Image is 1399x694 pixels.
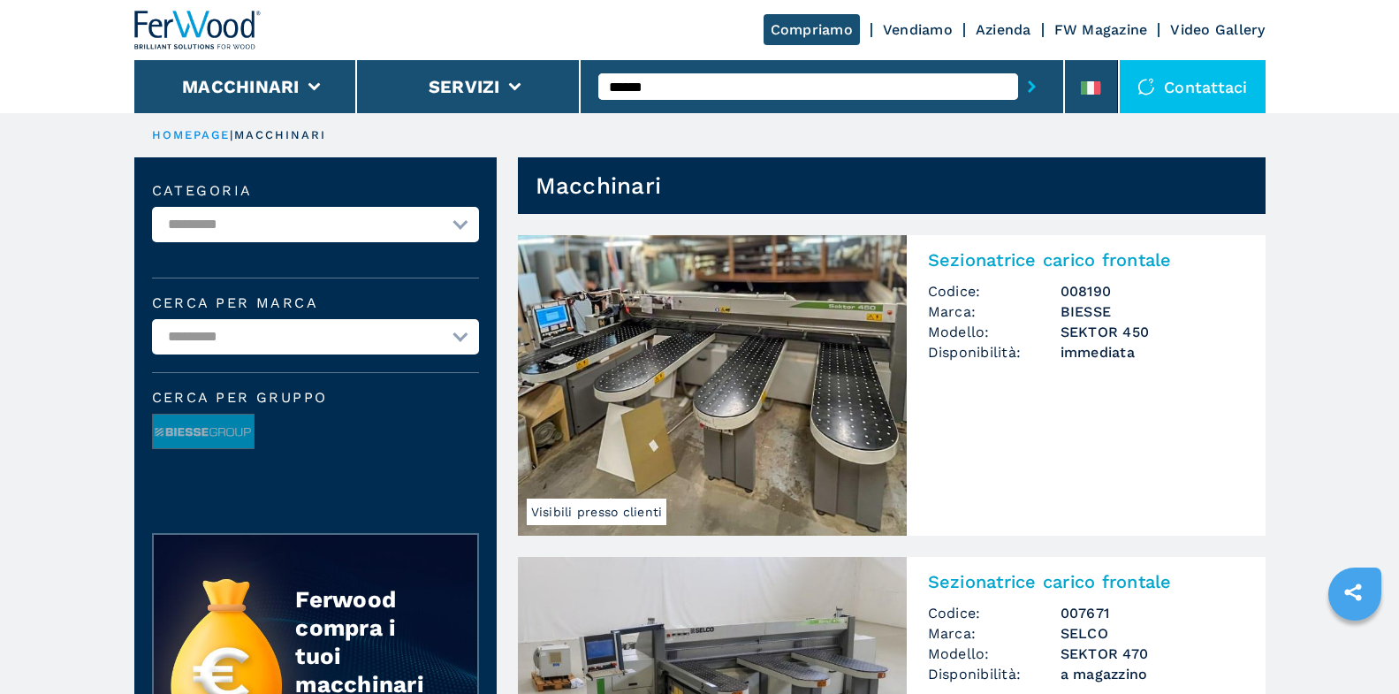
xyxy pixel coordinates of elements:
[928,322,1061,342] span: Modello:
[518,235,907,536] img: Sezionatrice carico frontale BIESSE SEKTOR 450
[976,21,1031,38] a: Azienda
[182,76,300,97] button: Macchinari
[928,281,1061,301] span: Codice:
[928,301,1061,322] span: Marca:
[1061,322,1244,342] h3: SEKTOR 450
[928,644,1061,664] span: Modello:
[1061,603,1244,623] h3: 007671
[234,127,327,143] p: macchinari
[928,623,1061,644] span: Marca:
[527,499,667,525] span: Visibili presso clienti
[883,21,953,38] a: Vendiamo
[1018,66,1045,107] button: submit-button
[1331,570,1375,614] a: sharethis
[152,391,479,405] span: Cerca per Gruppo
[152,184,479,198] label: Categoria
[536,172,662,200] h1: Macchinari
[1054,21,1148,38] a: FW Magazine
[928,603,1061,623] span: Codice:
[928,249,1244,271] h2: Sezionatrice carico frontale
[1061,301,1244,322] h3: BIESSE
[1061,342,1244,362] span: immediata
[928,664,1061,684] span: Disponibilità:
[1120,60,1266,113] div: Contattaci
[429,76,500,97] button: Servizi
[764,14,860,45] a: Compriamo
[1061,623,1244,644] h3: SELCO
[153,415,254,450] img: image
[152,128,231,141] a: HOMEPAGE
[152,296,479,310] label: Cerca per marca
[230,128,233,141] span: |
[928,342,1061,362] span: Disponibilità:
[134,11,262,50] img: Ferwood
[518,235,1266,536] a: Sezionatrice carico frontale BIESSE SEKTOR 450Visibili presso clientiSezionatrice carico frontale...
[1170,21,1265,38] a: Video Gallery
[1061,664,1244,684] span: a magazzino
[928,571,1244,592] h2: Sezionatrice carico frontale
[1061,281,1244,301] h3: 008190
[1137,78,1155,95] img: Contattaci
[1061,644,1244,664] h3: SEKTOR 470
